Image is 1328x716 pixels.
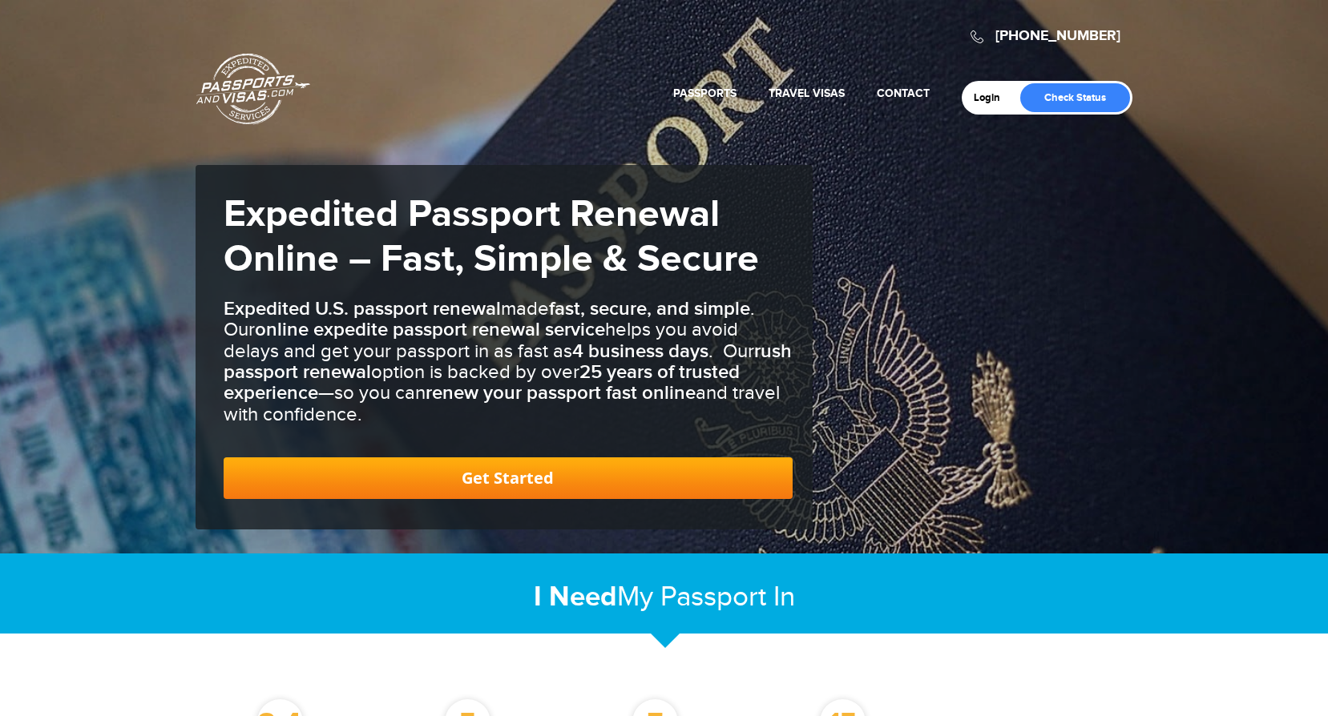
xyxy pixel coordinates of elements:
b: rush passport renewal [224,340,792,384]
span: Passport In [660,581,795,613]
a: Passports [673,86,737,100]
a: Check Status [1020,83,1130,112]
strong: I Need [534,580,617,614]
strong: Expedited Passport Renewal Online – Fast, Simple & Secure [224,191,759,283]
h2: My [196,580,1133,614]
a: Passports & [DOMAIN_NAME] [196,53,310,125]
h3: made . Our helps you avoid delays and get your passport in as fast as . Our option is backed by o... [224,299,793,425]
b: 25 years of trusted experience [224,360,740,404]
b: online expedite passport renewal service [255,318,605,341]
a: Get Started [224,457,793,499]
b: 4 business days [572,340,708,363]
a: [PHONE_NUMBER] [995,27,1120,45]
b: renew your passport fast online [426,381,696,404]
b: fast, secure, and simple [549,297,750,320]
b: Expedited U.S. passport renewal [224,297,501,320]
a: Travel Visas [769,86,845,100]
a: Contact [877,86,930,100]
a: Login [974,91,1011,104]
